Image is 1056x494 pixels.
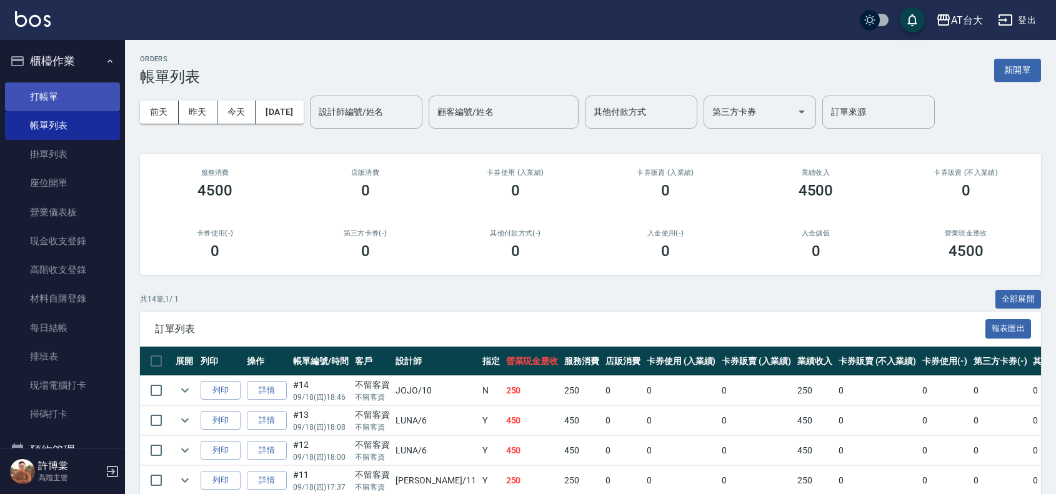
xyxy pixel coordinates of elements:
th: 卡券販賣 (不入業績) [835,347,919,376]
p: 不留客資 [355,482,390,493]
td: 450 [561,436,602,465]
th: 第三方卡券(-) [970,347,1030,376]
button: 新開單 [994,59,1041,82]
a: 材料自購登錄 [5,284,120,313]
h3: 0 [962,182,970,199]
a: 座位開單 [5,169,120,197]
td: 250 [794,376,835,405]
a: 排班表 [5,342,120,371]
th: 帳單編號/時間 [290,347,352,376]
button: 昨天 [179,101,217,124]
h5: 許博棠 [38,460,102,472]
td: 0 [602,436,644,465]
th: 列印 [197,347,244,376]
h2: 卡券販賣 (不入業績) [906,169,1026,177]
h3: 0 [511,182,520,199]
a: 打帳單 [5,82,120,111]
td: LUNA /6 [392,406,479,435]
h3: 帳單列表 [140,68,200,86]
button: 預約管理 [5,434,120,467]
a: 現金收支登錄 [5,227,120,255]
button: 櫃檯作業 [5,45,120,77]
button: 報表匯出 [985,319,1032,338]
td: 0 [719,376,794,405]
a: 詳情 [247,441,287,460]
a: 報表匯出 [985,322,1032,334]
h3: 0 [661,242,670,260]
button: 全部展開 [995,290,1042,309]
td: 0 [644,376,719,405]
h3: 4500 [949,242,984,260]
td: 450 [503,406,562,435]
button: 登出 [993,9,1041,32]
img: Logo [15,11,51,27]
th: 操作 [244,347,290,376]
p: 不留客資 [355,422,390,433]
button: Open [792,102,812,122]
td: JOJO /10 [392,376,479,405]
td: Y [479,406,503,435]
div: 不留客資 [355,438,390,452]
th: 服務消費 [561,347,602,376]
p: 不留客資 [355,392,390,403]
td: 0 [835,406,919,435]
button: 列印 [201,441,241,460]
h3: 4500 [197,182,232,199]
button: expand row [176,441,194,460]
h2: 卡券販賣 (入業績) [605,169,725,177]
h2: 入金儲值 [755,229,875,237]
img: Person [10,459,35,484]
td: LUNA /6 [392,436,479,465]
td: N [479,376,503,405]
td: 450 [561,406,602,435]
h3: 0 [511,242,520,260]
h3: 0 [361,182,370,199]
button: 列印 [201,381,241,400]
h2: 店販消費 [305,169,425,177]
button: 今天 [217,101,256,124]
h3: 0 [661,182,670,199]
button: [DATE] [256,101,303,124]
button: save [900,7,925,32]
a: 詳情 [247,381,287,400]
p: 不留客資 [355,452,390,463]
a: 帳單列表 [5,111,120,140]
td: 0 [919,436,970,465]
p: 高階主管 [38,472,102,483]
td: 250 [561,376,602,405]
button: expand row [176,411,194,430]
th: 展開 [172,347,197,376]
td: 0 [719,406,794,435]
a: 每日結帳 [5,314,120,342]
h2: 入金使用(-) [605,229,725,237]
p: 09/18 (四) 18:46 [293,392,349,403]
a: 高階收支登錄 [5,255,120,284]
a: 掃碼打卡 [5,400,120,428]
th: 業績收入 [794,347,835,376]
td: 450 [794,406,835,435]
td: 0 [602,376,644,405]
td: #14 [290,376,352,405]
span: 訂單列表 [155,323,985,335]
button: 列印 [201,471,241,490]
th: 卡券使用 (入業績) [644,347,719,376]
td: 0 [602,406,644,435]
td: 450 [503,436,562,465]
a: 現場電腦打卡 [5,371,120,400]
h2: 第三方卡券(-) [305,229,425,237]
div: AT台大 [951,12,983,28]
td: 450 [794,436,835,465]
h3: 4500 [799,182,834,199]
td: 250 [503,376,562,405]
td: 0 [970,376,1030,405]
h3: 0 [812,242,820,260]
button: 列印 [201,411,241,430]
a: 營業儀表板 [5,198,120,227]
button: expand row [176,471,194,490]
td: Y [479,436,503,465]
div: 不留客資 [355,378,390,392]
a: 掛單列表 [5,140,120,169]
p: 09/18 (四) 18:00 [293,452,349,463]
button: expand row [176,381,194,400]
h2: ORDERS [140,55,200,63]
